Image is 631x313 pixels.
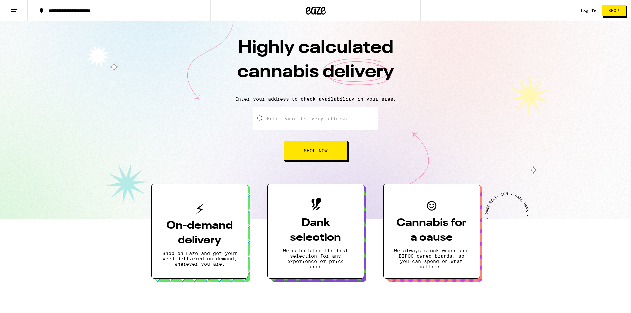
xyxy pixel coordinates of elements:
[7,96,624,102] p: Enter your address to check availability in your area.
[162,251,237,267] p: Shop on Eaze and get your weed delivered on demand, wherever you are.
[581,9,597,13] a: Log In
[151,184,248,279] button: On-demand deliveryShop on Eaze and get your weed delivered on demand, wherever you are.
[602,5,626,16] button: Shop
[608,9,619,13] span: Shop
[394,216,469,245] h3: Cannabis for a cause
[162,218,237,248] h3: On-demand delivery
[278,216,353,245] h3: Dank selection
[383,184,480,279] button: Cannabis for a causeWe always stock women and BIPOC owned brands, so you can spend on what matters.
[597,5,631,16] a: Shop
[267,184,364,279] button: Dank selectionWe calculated the best selection for any experience or price range.
[394,248,469,269] p: We always stock women and BIPOC owned brands, so you can spend on what matters.
[284,141,348,161] button: Shop Now
[304,148,328,153] span: Shop Now
[253,107,378,130] input: Enter your delivery address
[200,36,432,91] h1: Highly calculated cannabis delivery
[278,248,353,269] p: We calculated the best selection for any experience or price range.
